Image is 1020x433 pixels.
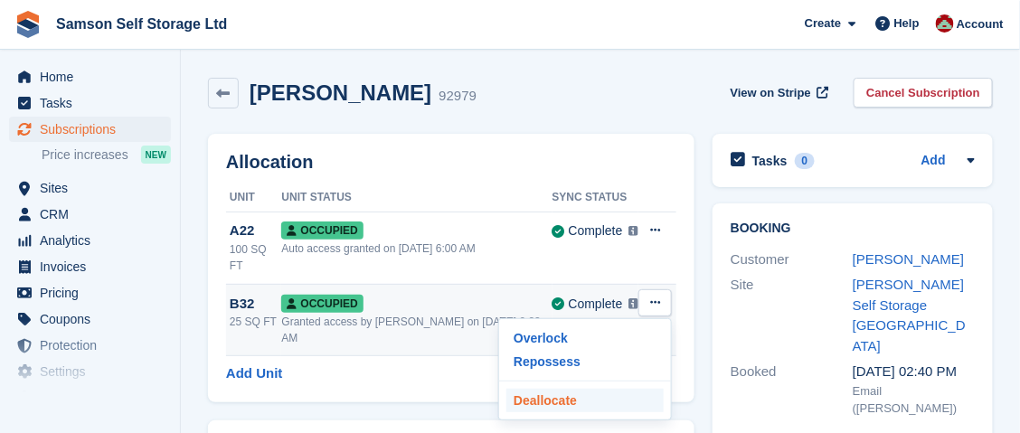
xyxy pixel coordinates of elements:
div: 0 [795,153,816,169]
a: [PERSON_NAME] [853,251,964,267]
a: menu [9,254,171,279]
a: menu [9,333,171,358]
span: Protection [40,333,148,358]
img: icon-info-grey-7440780725fd019a000dd9b08b2336e03edf1995a4989e88bcd33f0948082b44.svg [628,226,639,237]
span: Home [40,64,148,89]
a: Price increases NEW [42,145,171,165]
span: Coupons [40,306,148,332]
span: Pricing [40,280,148,306]
span: Create [805,14,841,33]
span: Tasks [40,90,148,116]
th: Sync Status [552,184,638,212]
span: Help [894,14,920,33]
th: Unit [226,184,281,212]
span: Price increases [42,146,128,164]
span: Analytics [40,228,148,253]
div: 100 SQ FT [230,241,281,274]
a: menu [9,306,171,332]
h2: [PERSON_NAME] [250,80,431,105]
span: Occupied [281,221,363,240]
a: menu [9,117,171,142]
div: Site [731,275,853,356]
a: menu [9,228,171,253]
a: menu [9,90,171,116]
span: View on Stripe [731,84,811,102]
span: Capital [40,385,148,410]
div: [DATE] 02:40 PM [853,362,975,382]
h2: Tasks [752,153,788,169]
a: Samson Self Storage Ltd [49,9,234,39]
div: Email ([PERSON_NAME]) [853,382,975,418]
a: Add Unit [226,363,282,384]
span: Settings [40,359,148,384]
div: NEW [141,146,171,164]
div: Auto access granted on [DATE] 6:00 AM [281,240,552,257]
a: [PERSON_NAME] Self Storage [GEOGRAPHIC_DATA] [853,277,966,353]
div: Customer [731,249,853,270]
h2: Allocation [226,152,676,173]
div: Granted access by [PERSON_NAME] on [DATE] 9:33 AM [281,314,552,346]
div: Complete [569,221,623,240]
a: menu [9,64,171,89]
span: Account [957,15,1004,33]
a: Overlock [506,326,664,350]
span: Invoices [40,254,148,279]
span: Sites [40,175,148,201]
th: Unit Status [281,184,552,212]
span: Subscriptions [40,117,148,142]
a: Repossess [506,350,664,373]
span: Occupied [281,295,363,313]
a: Add [921,151,946,172]
div: 25 SQ FT [230,314,281,330]
a: menu [9,280,171,306]
a: Cancel Subscription [854,78,993,108]
span: CRM [40,202,148,227]
img: Ian [936,14,954,33]
img: stora-icon-8386f47178a22dfd0bd8f6a31ec36ba5ce8667c1dd55bd0f319d3a0aa187defe.svg [14,11,42,38]
a: View on Stripe [723,78,833,108]
div: Complete [569,295,623,314]
a: menu [9,175,171,201]
a: menu [9,359,171,384]
a: menu [9,385,171,410]
a: menu [9,202,171,227]
h2: Booking [731,221,975,236]
div: 92979 [439,86,477,107]
a: Deallocate [506,389,664,412]
div: B32 [230,294,281,315]
img: icon-info-grey-7440780725fd019a000dd9b08b2336e03edf1995a4989e88bcd33f0948082b44.svg [628,298,639,309]
div: A22 [230,221,281,241]
div: Booked [731,362,853,418]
